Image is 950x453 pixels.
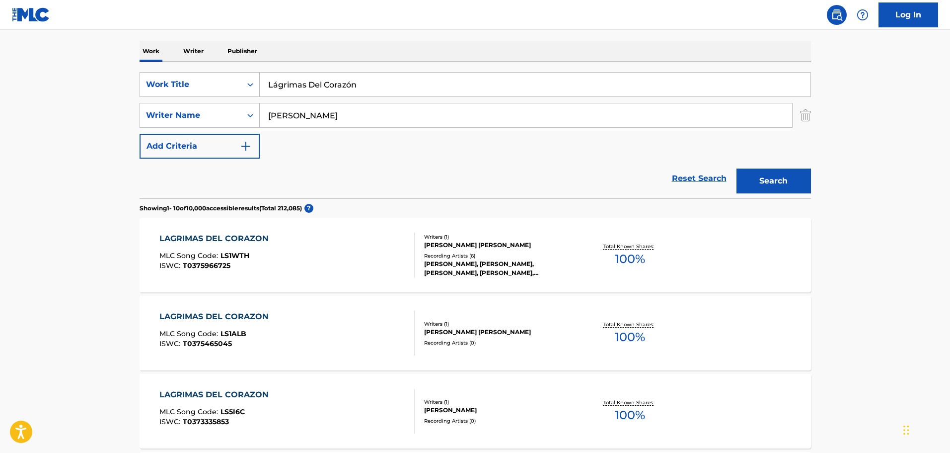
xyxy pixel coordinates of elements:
div: [PERSON_NAME] [424,406,574,415]
span: LS1ALB [220,329,246,338]
a: Public Search [827,5,847,25]
div: Help [853,5,873,25]
a: LAGRIMAS DEL CORAZONMLC Song Code:LS1ALBISWC:T0375465045Writers (1)[PERSON_NAME] [PERSON_NAME]Rec... [140,296,811,370]
div: Work Title [146,79,235,91]
div: [PERSON_NAME] [PERSON_NAME] [424,328,574,337]
span: MLC Song Code : [159,329,220,338]
span: ? [304,204,313,213]
span: ISWC : [159,339,183,348]
img: 9d2ae6d4665cec9f34b9.svg [240,140,252,152]
div: Drag [903,415,909,445]
div: Recording Artists ( 6 ) [424,252,574,260]
p: Showing 1 - 10 of 10,000 accessible results (Total 212,085 ) [140,204,302,213]
span: T0373335853 [183,417,229,426]
div: Recording Artists ( 0 ) [424,417,574,425]
div: Writer Name [146,109,235,121]
div: LAGRIMAS DEL CORAZON [159,233,274,245]
span: ISWC : [159,261,183,270]
button: Search [736,169,811,193]
span: MLC Song Code : [159,407,220,416]
p: Publisher [224,41,260,62]
div: [PERSON_NAME] [PERSON_NAME] [424,241,574,250]
a: Log In [878,2,938,27]
iframe: Chat Widget [900,405,950,453]
p: Total Known Shares: [603,243,657,250]
div: [PERSON_NAME], [PERSON_NAME], [PERSON_NAME], [PERSON_NAME], [PERSON_NAME] [424,260,574,277]
div: Writers ( 1 ) [424,233,574,241]
div: LAGRIMAS DEL CORAZON [159,389,274,401]
form: Search Form [140,72,811,198]
span: LS5I6C [220,407,245,416]
a: LAGRIMAS DEL CORAZONMLC Song Code:LS5I6CISWC:T0373335853Writers (1)[PERSON_NAME]Recording Artists... [140,374,811,449]
p: Work [140,41,162,62]
a: LAGRIMAS DEL CORAZONMLC Song Code:LS1WTHISWC:T0375966725Writers (1)[PERSON_NAME] [PERSON_NAME]Rec... [140,218,811,292]
span: MLC Song Code : [159,251,220,260]
span: T0375966725 [183,261,230,270]
img: MLC Logo [12,7,50,22]
span: T0375465045 [183,339,232,348]
span: ISWC : [159,417,183,426]
span: 100 % [615,406,645,424]
div: Writers ( 1 ) [424,398,574,406]
button: Add Criteria [140,134,260,159]
a: Reset Search [667,168,731,189]
img: Delete Criterion [800,103,811,128]
p: Writer [180,41,207,62]
img: help [857,9,869,21]
div: Recording Artists ( 0 ) [424,339,574,347]
div: Writers ( 1 ) [424,320,574,328]
span: 100 % [615,328,645,346]
div: LAGRIMAS DEL CORAZON [159,311,274,323]
span: LS1WTH [220,251,249,260]
span: 100 % [615,250,645,268]
p: Total Known Shares: [603,321,657,328]
p: Total Known Shares: [603,399,657,406]
img: search [831,9,843,21]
